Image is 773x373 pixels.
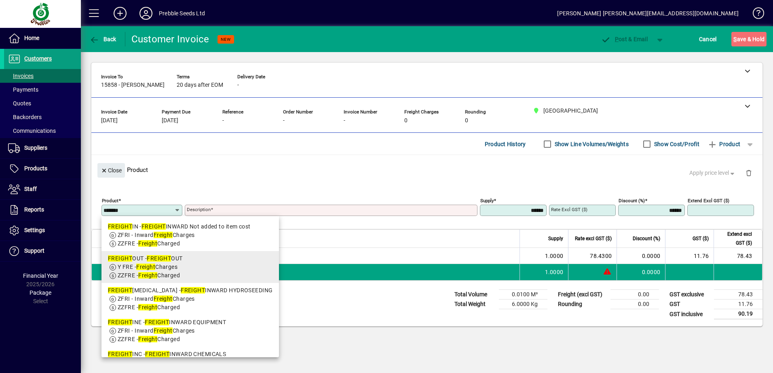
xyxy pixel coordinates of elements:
[557,7,739,20] div: [PERSON_NAME] [PERSON_NAME][EMAIL_ADDRESS][DOMAIN_NAME]
[97,163,125,178] button: Close
[619,198,645,203] mat-label: Discount (%)
[4,69,81,83] a: Invoices
[714,300,762,309] td: 11.76
[601,36,648,42] span: ost & Email
[108,222,272,231] div: IN - INWARD Not added to item cost
[545,268,564,276] span: 1.0000
[4,138,81,158] a: Suppliers
[118,240,180,247] span: ZZFRE - Charged
[4,241,81,261] a: Support
[553,140,629,148] label: Show Line Volumes/Weights
[30,289,51,296] span: Package
[633,234,660,243] span: Discount (%)
[118,272,180,279] span: ZZFRE - Charged
[108,351,132,357] em: FREIGHT
[24,165,47,172] span: Products
[8,73,34,79] span: Invoices
[101,315,279,347] mat-option: FREIGHTINE - FREIGHT INWARD EQUIPMENT
[283,117,285,124] span: -
[485,138,526,151] span: Product History
[177,82,223,88] span: 20 days after EOM
[108,286,272,295] div: [MEDICAL_DATA] - INWARD HYDROSEEDING
[719,230,752,247] span: Extend excl GST ($)
[131,33,209,46] div: Customer Invoice
[101,117,118,124] span: [DATE]
[404,117,408,124] span: 0
[617,248,665,264] td: 0.0000
[108,287,132,293] em: FREIGHT
[118,336,180,342] span: ZZFRE - Charged
[714,309,762,319] td: 90.19
[108,318,272,327] div: INE - INWARD EQUIPMENT
[4,220,81,241] a: Settings
[145,319,169,325] em: FREIGHT
[4,179,81,199] a: Staff
[181,287,205,293] em: FREIGHT
[101,82,165,88] span: 15858 - [PERSON_NAME]
[4,200,81,220] a: Reports
[187,207,211,212] mat-label: Description
[4,96,81,110] a: Quotes
[87,32,118,46] button: Back
[108,223,132,230] em: FREIGHT
[101,219,279,251] mat-option: FREIGHTIN - FREIGHT INWARD Not added to item cost
[4,110,81,124] a: Backorders
[4,28,81,48] a: Home
[554,300,610,309] td: Rounding
[24,247,44,254] span: Support
[714,248,762,264] td: 78.43
[4,159,81,179] a: Products
[8,100,31,107] span: Quotes
[699,33,717,46] span: Cancel
[4,124,81,138] a: Communications
[665,309,714,319] td: GST inclusive
[610,300,659,309] td: 0.00
[154,295,173,302] em: Freight
[145,351,169,357] em: FREIGHT
[24,186,37,192] span: Staff
[221,37,231,42] span: NEW
[693,234,709,243] span: GST ($)
[159,7,205,20] div: Prebble Seeds Ltd
[118,264,177,270] span: Y FRE - Charges
[551,207,587,212] mat-label: Rate excl GST ($)
[118,304,180,310] span: ZZFRE - Charged
[665,248,714,264] td: 11.76
[733,33,765,46] span: ave & Hold
[102,198,118,203] mat-label: Product
[147,255,171,262] em: FREIGHT
[548,234,563,243] span: Supply
[136,264,155,270] em: Freight
[154,327,173,334] em: Freight
[91,155,762,184] div: Product
[24,55,52,62] span: Customers
[118,232,195,238] span: ZFRI - Inward Charges
[450,290,499,300] td: Total Volume
[138,336,157,342] em: Freight
[480,198,494,203] mat-label: Supply
[118,295,195,302] span: ZFRI - Inward Charges
[107,6,133,21] button: Add
[8,86,38,93] span: Payments
[615,36,619,42] span: P
[118,327,195,334] span: ZFRI - Inward Charges
[665,300,714,309] td: GST
[108,350,272,358] div: INC - INWARD CHEMICALS
[101,164,122,177] span: Close
[450,300,499,309] td: Total Weight
[8,128,56,134] span: Communications
[665,290,714,300] td: GST exclusive
[653,140,699,148] label: Show Cost/Profit
[24,206,44,213] span: Reports
[237,82,239,88] span: -
[554,290,610,300] td: Freight (excl GST)
[610,290,659,300] td: 0.00
[688,198,729,203] mat-label: Extend excl GST ($)
[733,36,737,42] span: S
[108,319,132,325] em: FREIGHT
[597,32,652,46] button: Post & Email
[465,117,468,124] span: 0
[138,304,157,310] em: Freight
[697,32,719,46] button: Cancel
[499,300,547,309] td: 6.0000 Kg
